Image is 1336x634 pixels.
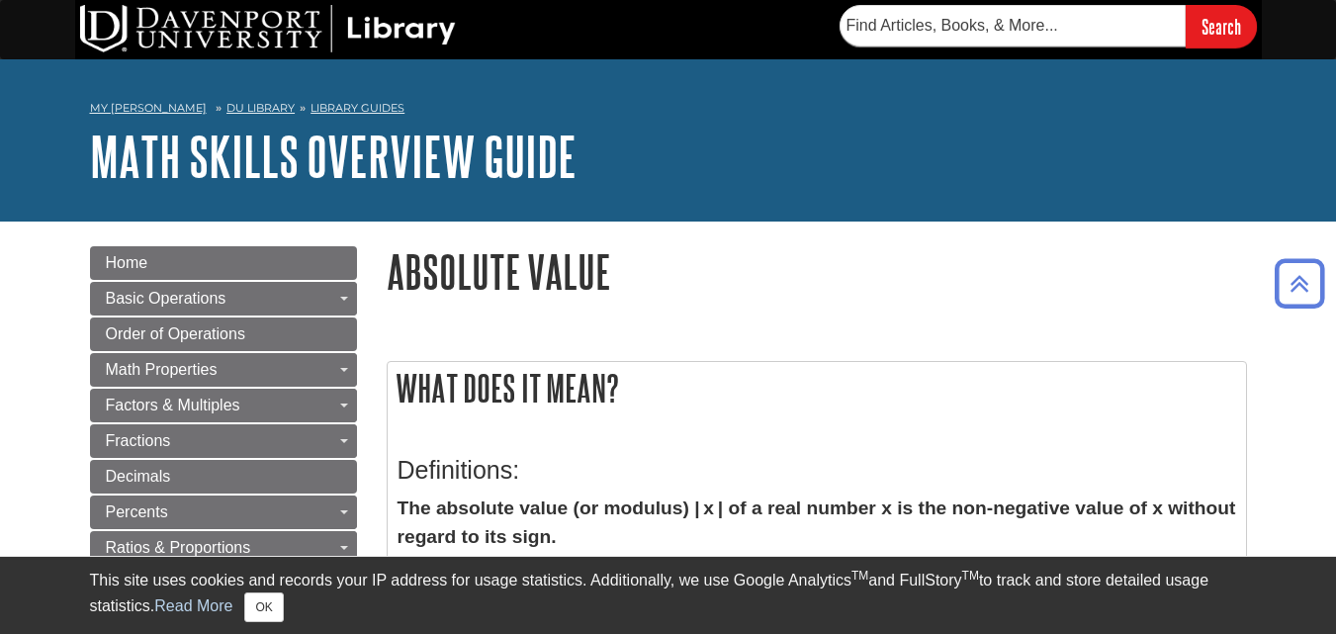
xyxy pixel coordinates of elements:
a: Factors & Multiples [90,389,357,422]
span: Ratios & Proportions [106,539,251,556]
a: Fractions [90,424,357,458]
h2: What does it mean? [388,362,1246,414]
span: Math Properties [106,361,218,378]
a: Decimals [90,460,357,494]
a: My [PERSON_NAME] [90,100,207,117]
nav: breadcrumb [90,95,1247,127]
span: Basic Operations [106,290,226,307]
a: Math Properties [90,353,357,387]
input: Search [1186,5,1257,47]
form: Searches DU Library's articles, books, and more [840,5,1257,47]
span: Order of Operations [106,325,245,342]
strong: The absolute value (or modulus) | x | of a real number x is the non-negative value of x without r... [398,498,1236,547]
img: DU Library [80,5,456,52]
a: DU Library [226,101,295,115]
span: Factors & Multiples [106,397,240,413]
a: Percents [90,496,357,529]
span: Home [106,254,148,271]
sup: TM [851,569,868,583]
input: Find Articles, Books, & More... [840,5,1186,46]
a: Library Guides [311,101,404,115]
sup: TM [962,569,979,583]
span: Fractions [106,432,171,449]
span: Percents [106,503,168,520]
h1: Absolute Value [387,246,1247,297]
h3: Definitions: [398,456,1236,485]
a: Read More [154,597,232,614]
a: Back to Top [1268,270,1331,297]
button: Close [244,592,283,622]
a: Ratios & Proportions [90,531,357,565]
a: Basic Operations [90,282,357,316]
a: Home [90,246,357,280]
a: Order of Operations [90,317,357,351]
a: Math Skills Overview Guide [90,126,577,187]
span: Decimals [106,468,171,485]
div: This site uses cookies and records your IP address for usage statistics. Additionally, we use Goo... [90,569,1247,622]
